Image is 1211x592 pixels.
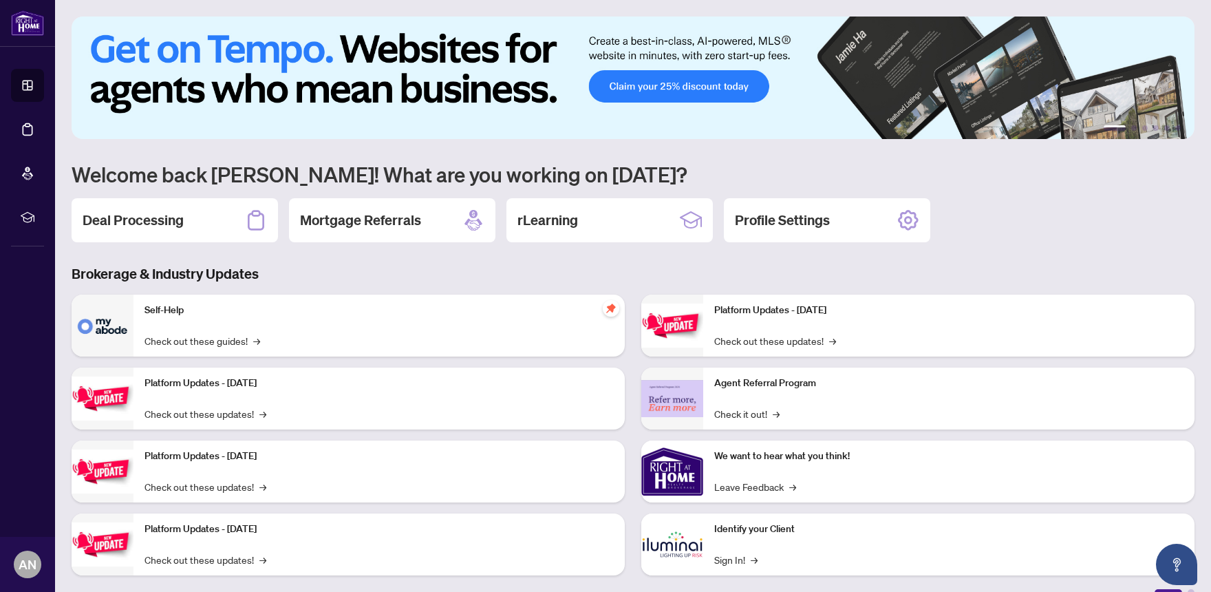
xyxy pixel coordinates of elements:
[517,211,578,230] h2: rLearning
[714,449,1183,464] p: We want to hear what you think!
[253,333,260,348] span: →
[714,406,780,421] a: Check it out!→
[72,17,1194,139] img: Slide 0
[735,211,830,230] h2: Profile Settings
[19,555,36,574] span: AN
[714,303,1183,318] p: Platform Updates - [DATE]
[603,300,619,317] span: pushpin
[144,479,266,494] a: Check out these updates!→
[641,380,703,418] img: Agent Referral Program
[1142,125,1148,131] button: 3
[1175,125,1181,131] button: 6
[641,304,703,347] img: Platform Updates - June 23, 2025
[144,303,614,318] p: Self-Help
[714,376,1183,391] p: Agent Referral Program
[641,441,703,503] img: We want to hear what you think!
[72,161,1194,187] h1: Welcome back [PERSON_NAME]! What are you working on [DATE]?
[144,552,266,567] a: Check out these updates!→
[714,479,796,494] a: Leave Feedback→
[144,406,266,421] a: Check out these updates!→
[829,333,836,348] span: →
[83,211,184,230] h2: Deal Processing
[1156,544,1197,585] button: Open asap
[714,522,1183,537] p: Identify your Client
[1104,125,1126,131] button: 1
[72,450,133,493] img: Platform Updates - July 21, 2025
[1164,125,1170,131] button: 5
[1131,125,1137,131] button: 2
[1153,125,1159,131] button: 4
[259,479,266,494] span: →
[144,449,614,464] p: Platform Updates - [DATE]
[144,522,614,537] p: Platform Updates - [DATE]
[641,514,703,575] img: Identify your Client
[144,376,614,391] p: Platform Updates - [DATE]
[714,333,836,348] a: Check out these updates!→
[751,552,758,567] span: →
[259,406,266,421] span: →
[789,479,796,494] span: →
[72,295,133,357] img: Self-Help
[144,333,260,348] a: Check out these guides!→
[300,211,421,230] h2: Mortgage Referrals
[11,10,44,36] img: logo
[259,552,266,567] span: →
[773,406,780,421] span: →
[714,552,758,567] a: Sign In!→
[72,264,1194,284] h3: Brokerage & Industry Updates
[72,522,133,566] img: Platform Updates - July 8, 2025
[72,377,133,420] img: Platform Updates - September 16, 2025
